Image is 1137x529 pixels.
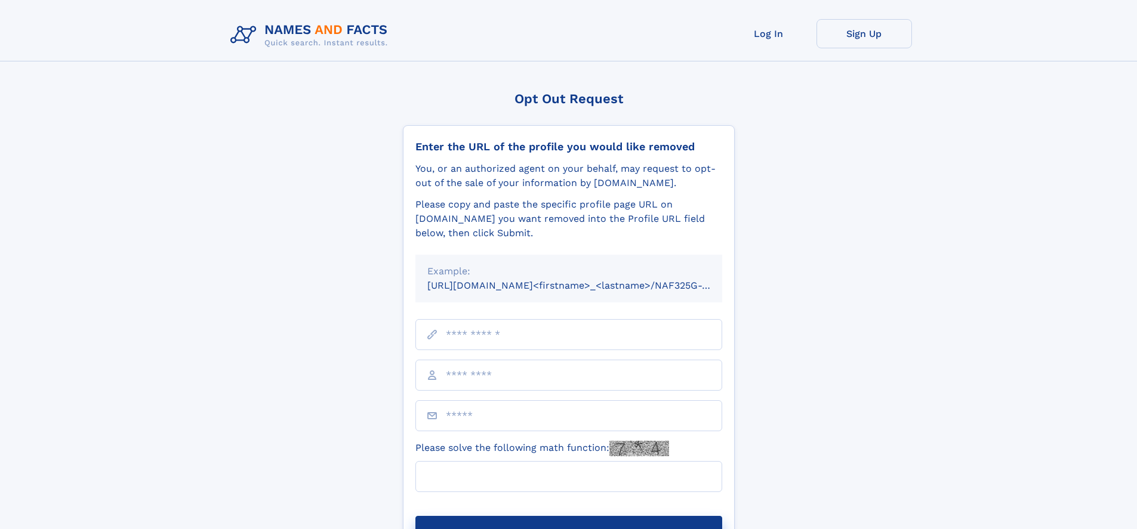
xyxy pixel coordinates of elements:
[415,441,669,456] label: Please solve the following math function:
[721,19,816,48] a: Log In
[403,91,735,106] div: Opt Out Request
[415,140,722,153] div: Enter the URL of the profile you would like removed
[415,197,722,240] div: Please copy and paste the specific profile page URL on [DOMAIN_NAME] you want removed into the Pr...
[427,264,710,279] div: Example:
[415,162,722,190] div: You, or an authorized agent on your behalf, may request to opt-out of the sale of your informatio...
[427,280,745,291] small: [URL][DOMAIN_NAME]<firstname>_<lastname>/NAF325G-xxxxxxxx
[226,19,398,51] img: Logo Names and Facts
[816,19,912,48] a: Sign Up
